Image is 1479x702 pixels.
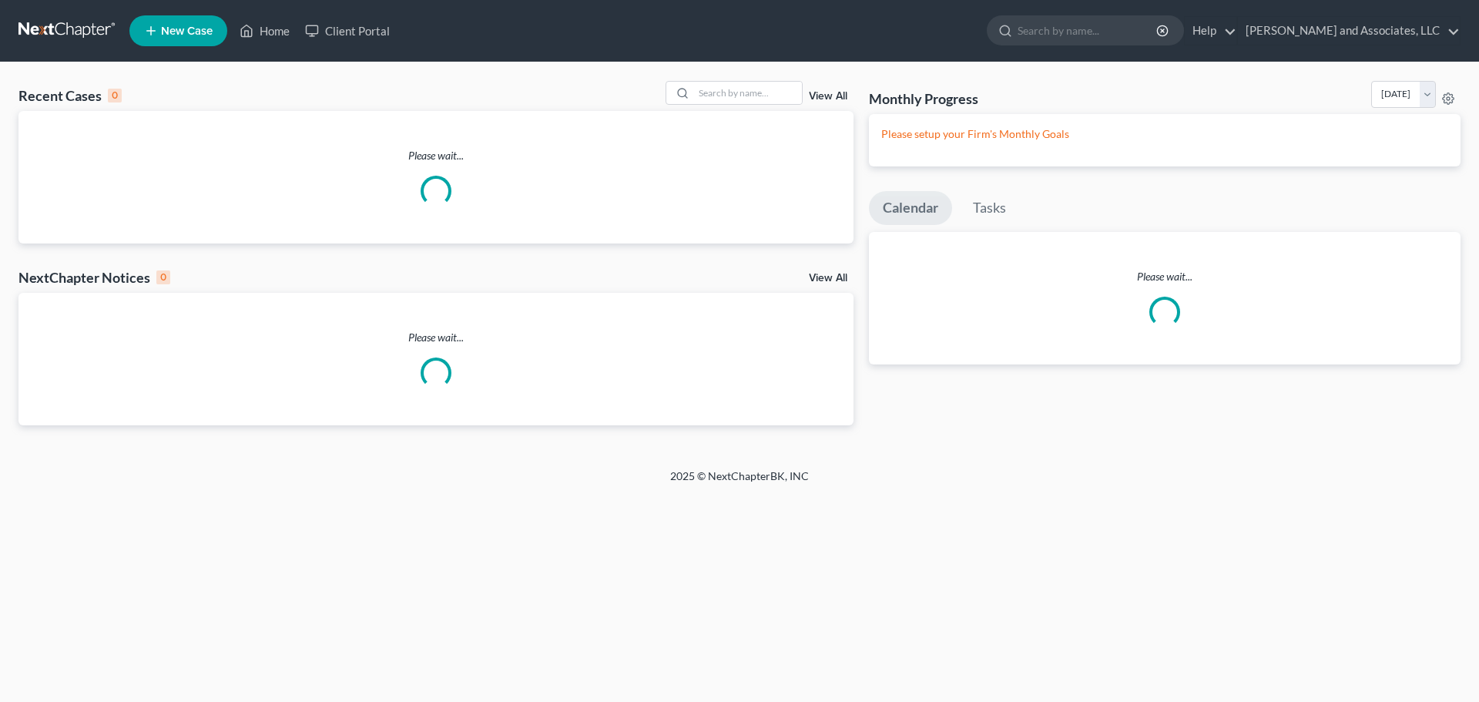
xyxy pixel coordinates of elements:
[161,25,213,37] span: New Case
[297,17,397,45] a: Client Portal
[232,17,297,45] a: Home
[18,268,170,287] div: NextChapter Notices
[18,86,122,105] div: Recent Cases
[1238,17,1460,45] a: [PERSON_NAME] and Associates, LLC
[694,82,802,104] input: Search by name...
[869,191,952,225] a: Calendar
[18,330,854,345] p: Please wait...
[809,91,847,102] a: View All
[156,270,170,284] div: 0
[1185,17,1236,45] a: Help
[881,126,1448,142] p: Please setup your Firm's Monthly Goals
[959,191,1020,225] a: Tasks
[1018,16,1159,45] input: Search by name...
[300,469,1179,496] div: 2025 © NextChapterBK, INC
[869,269,1461,284] p: Please wait...
[809,273,847,284] a: View All
[869,89,978,108] h3: Monthly Progress
[18,148,854,163] p: Please wait...
[108,89,122,102] div: 0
